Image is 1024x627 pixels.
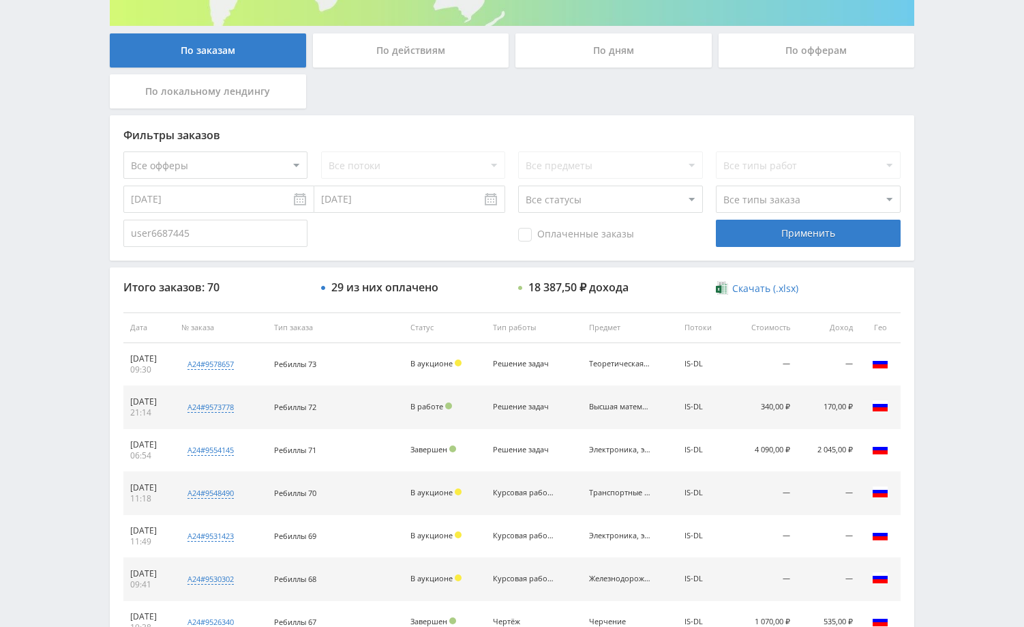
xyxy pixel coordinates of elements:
div: [DATE] [130,525,168,536]
td: — [797,343,860,386]
div: По действиям [313,33,509,68]
div: a24#9548490 [187,488,234,499]
img: rus.png [872,441,888,457]
img: rus.png [872,484,888,500]
td: — [797,558,860,601]
div: IS-DL [684,403,723,411]
div: [DATE] [130,568,168,579]
td: 170,00 ₽ [797,386,860,429]
div: Высшая математика [589,403,650,411]
div: IS-DL [684,489,723,497]
input: Все заказчики [123,220,307,247]
div: IS-DL [684,574,723,583]
div: Итого заказов: 70 [123,281,307,293]
span: Подтвержден [449,446,456,452]
td: — [730,558,797,601]
td: 2 045,00 ₽ [797,429,860,472]
span: Ребиллы 72 [274,402,316,412]
div: Решение задач [493,360,554,368]
div: IS-DL [684,617,723,626]
div: [DATE] [130,439,168,450]
span: Ребиллы 68 [274,574,316,584]
div: [DATE] [130,396,168,407]
div: IS-DL [684,446,723,454]
div: a24#9531423 [187,531,234,542]
div: Курсовая работа [493,574,554,583]
div: По дням [515,33,712,68]
div: 09:30 [130,364,168,375]
span: В аукционе [410,573,453,583]
span: Ребиллы 71 [274,445,316,455]
th: Тип работы [486,312,582,343]
div: Черчение [589,617,650,626]
span: Завершен [410,444,447,454]
div: [DATE] [130,482,168,493]
div: По заказам [110,33,306,68]
th: Предмет [582,312,678,343]
th: Тип заказа [267,312,404,343]
td: — [730,515,797,558]
div: IS-DL [684,360,723,368]
img: xlsx [716,281,727,295]
span: Холд [455,531,462,538]
div: a24#9530302 [187,574,234,585]
span: Скачать (.xlsx) [732,283,798,294]
div: [DATE] [130,353,168,364]
div: Теоретическая механика [589,360,650,368]
th: Стоимость [730,312,797,343]
div: Электроника, электротехника, радиотехника [589,531,650,540]
span: Холд [455,489,462,495]
td: — [730,472,797,515]
div: По офферам [719,33,915,68]
td: 340,00 ₽ [730,386,797,429]
span: Ребиллы 70 [274,488,316,498]
th: Доход [797,312,860,343]
td: — [797,515,860,558]
div: Электроника, электротехника, радиотехника [589,446,650,454]
div: 09:41 [130,579,168,590]
div: Применить [716,220,900,247]
div: Фильтры заказов [123,129,901,141]
span: В аукционе [410,487,453,497]
div: Решение задач [493,403,554,411]
img: rus.png [872,570,888,586]
span: Подтвержден [445,403,452,409]
th: Гео [860,312,901,343]
span: Оплаченные заказы [518,228,634,242]
div: 11:18 [130,493,168,504]
div: a24#9573778 [187,402,234,413]
div: Курсовая работа [493,531,554,540]
span: В работе [410,401,443,411]
div: 06:54 [130,450,168,461]
img: rus.png [872,355,888,371]
div: Решение задач [493,446,554,454]
div: Чертёж [493,617,554,626]
img: rus.png [872,398,888,414]
div: IS-DL [684,531,723,540]
th: Потоки [678,312,730,343]
span: Холд [455,574,462,581]
div: 21:14 [130,407,168,418]
div: 29 из них оплачено [331,281,438,293]
div: [DATE] [130,611,168,622]
a: Скачать (.xlsx) [716,282,798,295]
span: Ребиллы 73 [274,359,316,369]
th: Дата [123,312,175,343]
th: № заказа [175,312,267,343]
div: 11:49 [130,536,168,547]
div: Курсовая работа [493,489,554,497]
span: Ребиллы 69 [274,531,316,541]
td: 4 090,00 ₽ [730,429,797,472]
th: Статус [404,312,486,343]
span: Завершен [410,616,447,626]
div: a24#9554145 [187,445,234,456]
div: По локальному лендингу [110,74,306,108]
div: Транспортные средства [589,489,650,497]
td: — [797,472,860,515]
div: 18 387,50 ₽ дохода [528,281,629,293]
span: Холд [455,360,462,366]
div: a24#9578657 [187,359,234,370]
td: — [730,343,797,386]
span: В аукционе [410,358,453,368]
span: В аукционе [410,530,453,540]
